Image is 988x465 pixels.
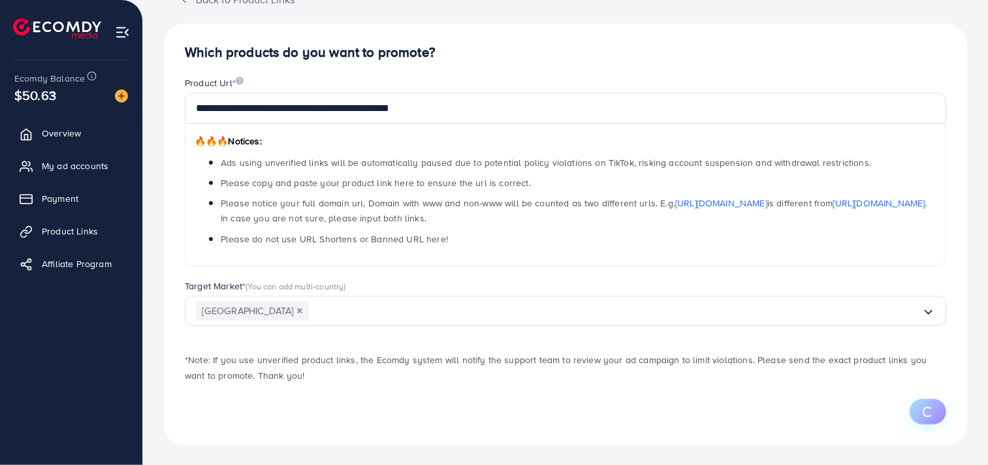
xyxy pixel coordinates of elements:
[42,257,112,270] span: Affiliate Program
[221,197,927,225] span: Please notice your full domain url. Domain with www and non-www will be counted as two different ...
[195,135,262,148] span: Notices:
[221,232,448,246] span: Please do not use URL Shortens or Banned URL here!
[185,44,946,61] h4: Which products do you want to promote?
[42,225,98,238] span: Product Links
[14,86,56,104] span: $50.63
[10,153,133,179] a: My ad accounts
[115,25,130,40] img: menu
[236,76,244,85] img: image
[10,251,133,277] a: Affiliate Program
[675,197,767,210] a: [URL][DOMAIN_NAME]
[309,301,922,321] input: Search for option
[185,280,346,293] label: Target Market
[246,280,345,292] span: (You can add multi-country)
[296,308,303,314] button: Deselect Pakistan
[196,301,309,321] span: [GEOGRAPHIC_DATA]
[833,197,925,210] a: [URL][DOMAIN_NAME]
[10,218,133,244] a: Product Links
[185,296,946,327] div: Search for option
[10,185,133,212] a: Payment
[10,120,133,146] a: Overview
[42,127,81,140] span: Overview
[932,406,978,455] iframe: Chat
[195,135,228,148] span: 🔥🔥🔥
[42,159,108,172] span: My ad accounts
[13,18,101,39] img: logo
[42,192,78,205] span: Payment
[221,176,531,189] span: Please copy and paste your product link here to ensure the url is correct.
[221,156,871,169] span: Ads using unverified links will be automatically paused due to potential policy violations on Tik...
[185,352,946,383] p: *Note: If you use unverified product links, the Ecomdy system will notify the support team to rev...
[14,72,85,85] span: Ecomdy Balance
[115,89,128,103] img: image
[185,76,244,89] label: Product Url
